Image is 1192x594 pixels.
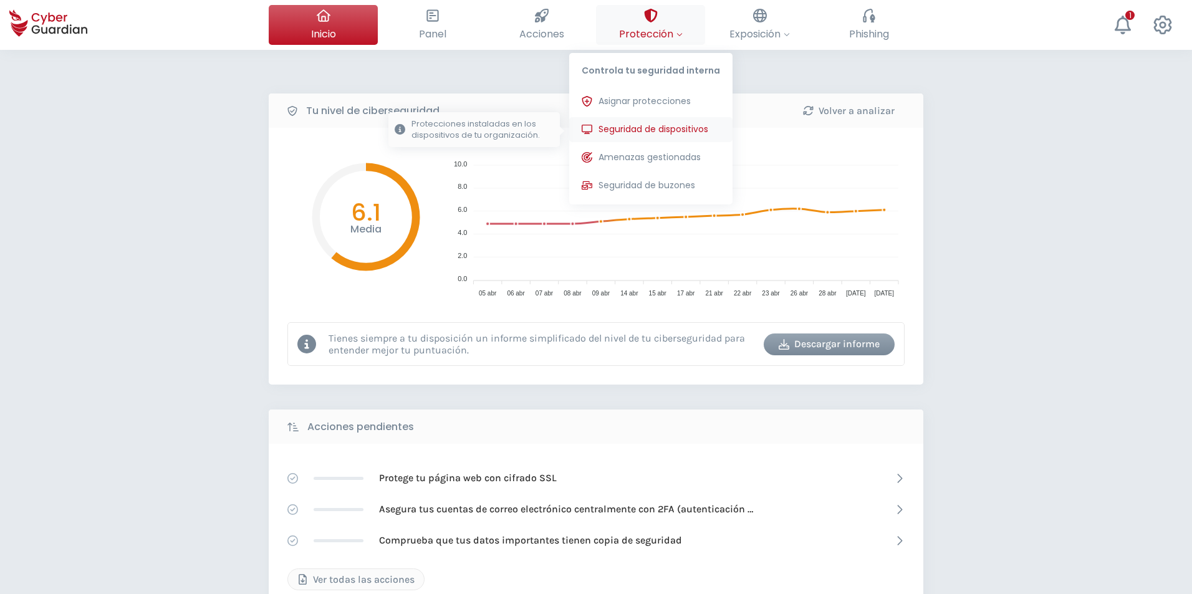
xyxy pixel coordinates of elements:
button: Volver a analizar [783,100,914,122]
tspan: 06 abr [507,290,525,297]
span: Acciones [519,26,564,42]
tspan: 14 abr [620,290,638,297]
tspan: 6.0 [458,206,467,213]
span: Seguridad de buzones [598,179,695,192]
tspan: [DATE] [846,290,866,297]
p: Controla tu seguridad interna [569,53,733,83]
button: Seguridad de buzones [569,173,733,198]
tspan: 15 abr [649,290,667,297]
span: Phishing [849,26,889,42]
span: Seguridad de dispositivos [598,123,708,136]
tspan: [DATE] [875,290,895,297]
div: 1 [1125,11,1135,20]
tspan: 22 abr [734,290,752,297]
button: Asignar protecciones [569,89,733,114]
button: Inicio [269,5,378,45]
tspan: 08 abr [564,290,582,297]
div: Ver todas las acciones [297,572,415,587]
span: Asignar protecciones [598,95,691,108]
button: Seguridad de dispositivosProtecciones instaladas en los dispositivos de tu organización. [569,117,733,142]
b: Acciones pendientes [307,419,414,434]
span: Panel [419,26,446,42]
div: Volver a analizar [792,103,905,118]
button: Amenazas gestionadas [569,145,733,170]
tspan: 21 abr [705,290,723,297]
tspan: 0.0 [458,275,467,282]
button: Descargar informe [764,333,895,355]
p: Asegura tus cuentas de correo electrónico centralmente con 2FA (autenticación de doble factor) [379,502,753,516]
tspan: 4.0 [458,229,467,236]
button: Acciones [487,5,596,45]
tspan: 07 abr [536,290,554,297]
p: Protecciones instaladas en los dispositivos de tu organización. [411,118,554,141]
span: Protección [619,26,683,42]
p: Protege tu página web con cifrado SSL [379,471,557,485]
p: Tienes siempre a tu disposición un informe simplificado del nivel de tu ciberseguridad para enten... [329,332,754,356]
span: Inicio [311,26,336,42]
button: ProtecciónControla tu seguridad internaAsignar proteccionesSeguridad de dispositivosProtecciones ... [596,5,705,45]
tspan: 8.0 [458,183,467,190]
span: Exposición [729,26,790,42]
tspan: 23 abr [762,290,780,297]
tspan: 09 abr [592,290,610,297]
tspan: 28 abr [819,290,837,297]
tspan: 26 abr [791,290,809,297]
button: Ver todas las acciones [287,568,425,590]
tspan: 2.0 [458,252,467,259]
span: Amenazas gestionadas [598,151,701,164]
tspan: 05 abr [479,290,497,297]
button: Exposición [705,5,814,45]
tspan: 17 abr [677,290,695,297]
p: Comprueba que tus datos importantes tienen copia de seguridad [379,534,682,547]
b: Tu nivel de ciberseguridad [306,103,440,118]
div: Descargar informe [773,337,885,352]
button: Phishing [814,5,923,45]
tspan: 10.0 [454,160,467,168]
button: Panel [378,5,487,45]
